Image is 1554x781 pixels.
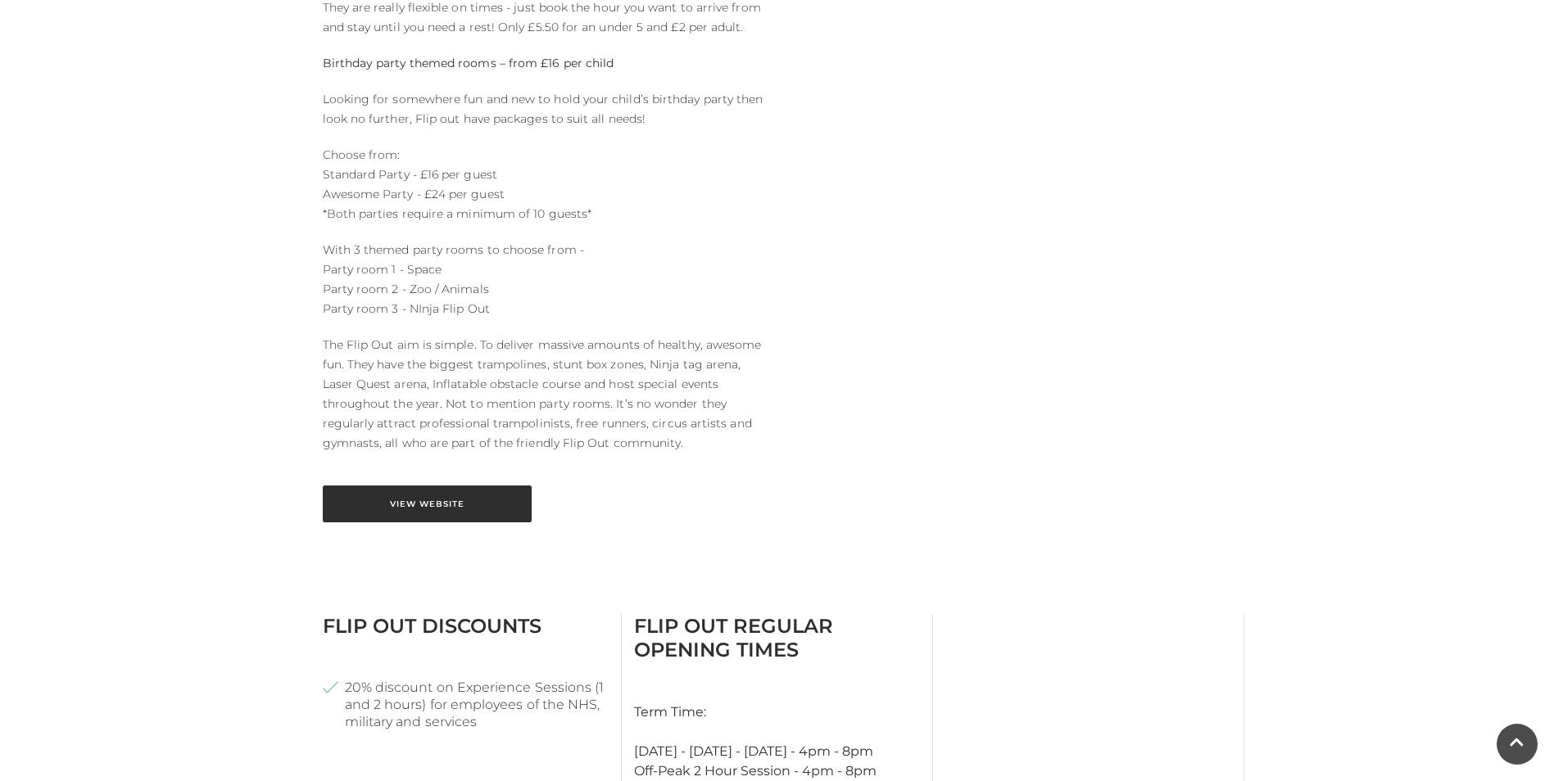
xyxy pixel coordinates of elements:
p: The Flip Out aim is simple. To deliver massive amounts of healthy, awesome fun. They have the big... [323,335,765,453]
li: 20% discount on Experience Sessions (1 and 2 hours) for employees of the NHS, military and services [323,679,609,730]
p: Choose from: Standard Party - £16 per guest Awesome Party - £24 per guest *Both parties require a... [323,145,765,223]
h3: Flip Out Regular Opening Times [634,614,920,661]
p: With 3 themed party rooms to choose from - Party room 1 - Space Party room 2 - Zoo / Animals Part... [323,240,765,318]
p: Looking for somewhere fun and new to hold your child’s birthday party then look no further, Flip ... [323,89,765,129]
h3: Flip Out Discounts [323,614,609,638]
a: View Website [323,485,532,522]
strong: Birthday party themed rooms – from £16 per child [323,56,614,70]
